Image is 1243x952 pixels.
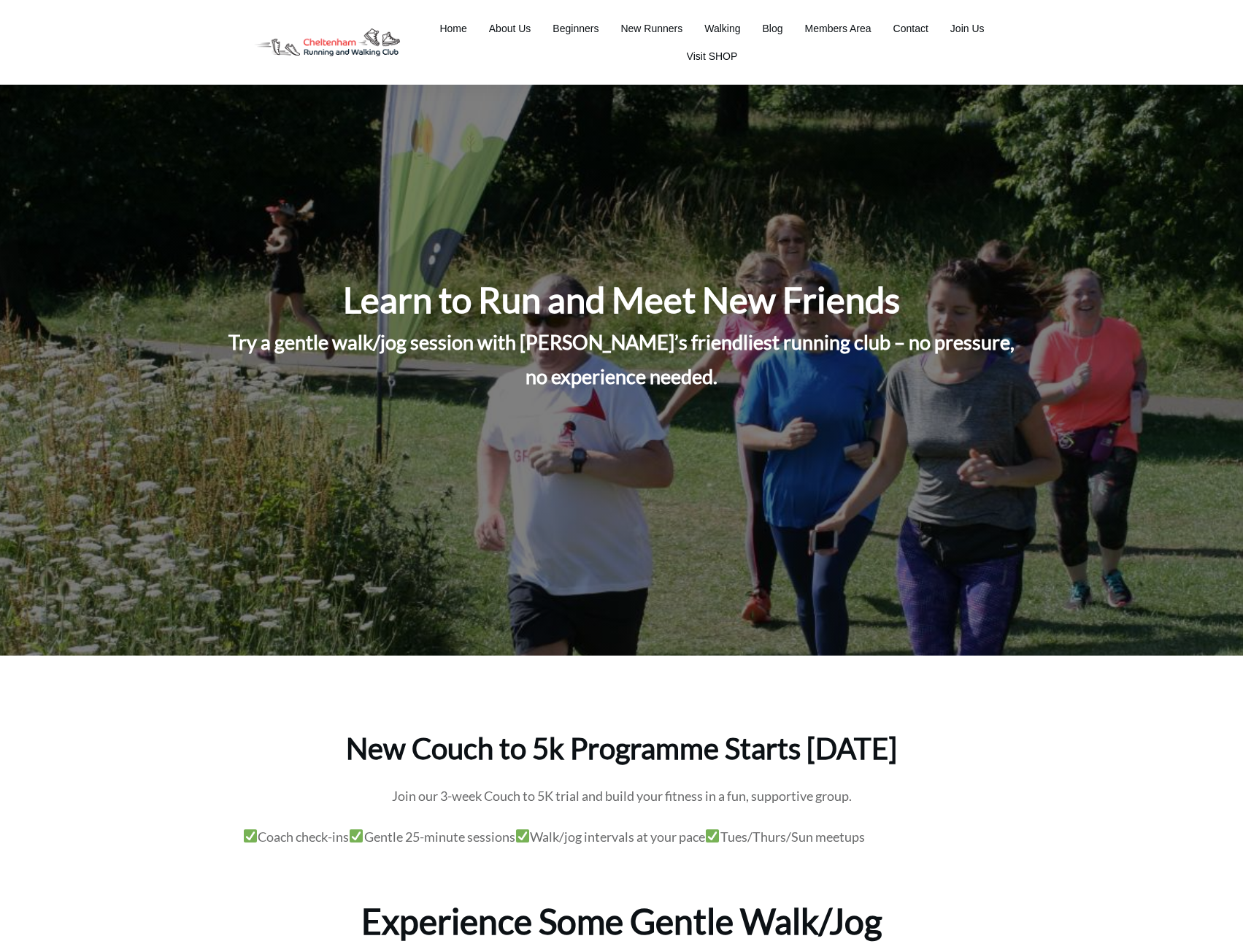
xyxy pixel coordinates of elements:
[516,829,529,842] img: ✅
[553,18,599,39] a: Beginners
[893,18,928,39] a: Contact
[439,18,466,39] a: Home
[763,18,783,39] a: Blog
[228,330,1015,388] strong: Try a gentle walk/jog session with [PERSON_NAME]’s friendliest running club – no pressure, no exp...
[620,18,682,39] a: New Runners
[350,829,363,842] img: ✅
[244,829,257,842] img: ✅
[243,729,1001,785] h1: New Couch to 5k Programme Starts [DATE]
[704,18,740,39] a: Walking
[687,46,738,66] a: Visit SHOP
[805,18,871,39] a: Members Area
[243,826,1001,867] p: Coach check-ins Gentle 25-minute sessions Walk/jog intervals at your pace Tues/Thurs/Sun meetups
[489,18,531,39] a: About Us
[950,18,985,39] a: Join Us
[243,785,1001,826] p: Join our 3-week Couch to 5K trial and build your fitness in a fun, supportive group.
[706,829,719,842] img: ✅
[343,277,900,323] h1: Learn to Run and Meet New Friends
[242,18,412,67] img: Decathlon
